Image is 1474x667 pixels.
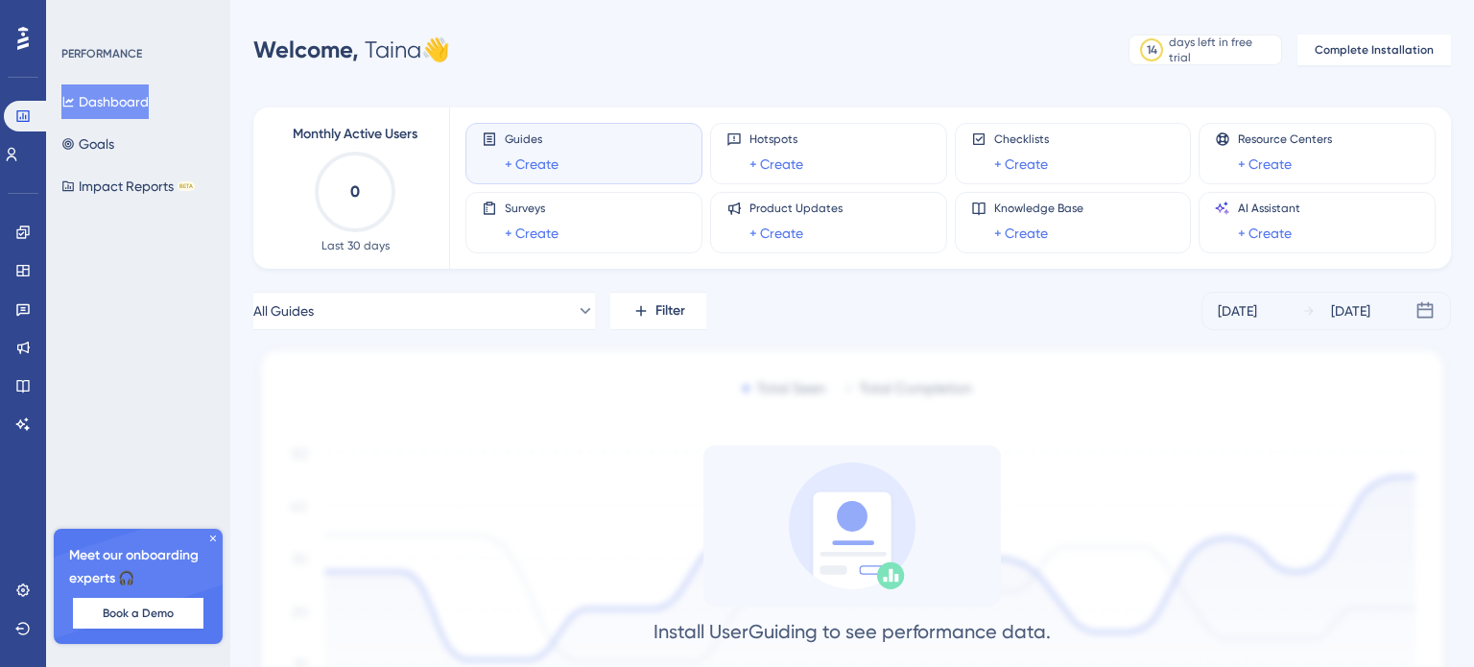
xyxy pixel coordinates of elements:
[321,238,390,253] span: Last 30 days
[749,131,803,147] span: Hotspots
[73,598,203,629] button: Book a Demo
[61,127,114,161] button: Goals
[253,299,314,322] span: All Guides
[178,181,195,191] div: BETA
[994,201,1083,216] span: Knowledge Base
[61,46,142,61] div: PERFORMANCE
[505,222,559,245] a: + Create
[253,292,595,330] button: All Guides
[61,84,149,119] button: Dashboard
[505,201,559,216] span: Surveys
[1315,42,1434,58] span: Complete Installation
[749,201,843,216] span: Product Updates
[749,222,803,245] a: + Create
[103,606,174,621] span: Book a Demo
[994,153,1048,176] a: + Create
[61,169,195,203] button: Impact ReportsBETA
[350,182,360,201] text: 0
[1218,299,1257,322] div: [DATE]
[1297,35,1451,65] button: Complete Installation
[293,123,417,146] span: Monthly Active Users
[1238,153,1292,176] a: + Create
[610,292,706,330] button: Filter
[1238,201,1300,216] span: AI Assistant
[505,153,559,176] a: + Create
[655,299,685,322] span: Filter
[994,222,1048,245] a: + Create
[1169,35,1275,65] div: days left in free trial
[1238,222,1292,245] a: + Create
[749,153,803,176] a: + Create
[654,618,1051,645] div: Install UserGuiding to see performance data.
[253,35,450,65] div: Taina 👋
[1331,299,1370,322] div: [DATE]
[1147,42,1157,58] div: 14
[253,36,359,63] span: Welcome,
[1238,131,1332,147] span: Resource Centers
[69,544,207,590] span: Meet our onboarding experts 🎧
[505,131,559,147] span: Guides
[994,131,1049,147] span: Checklists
